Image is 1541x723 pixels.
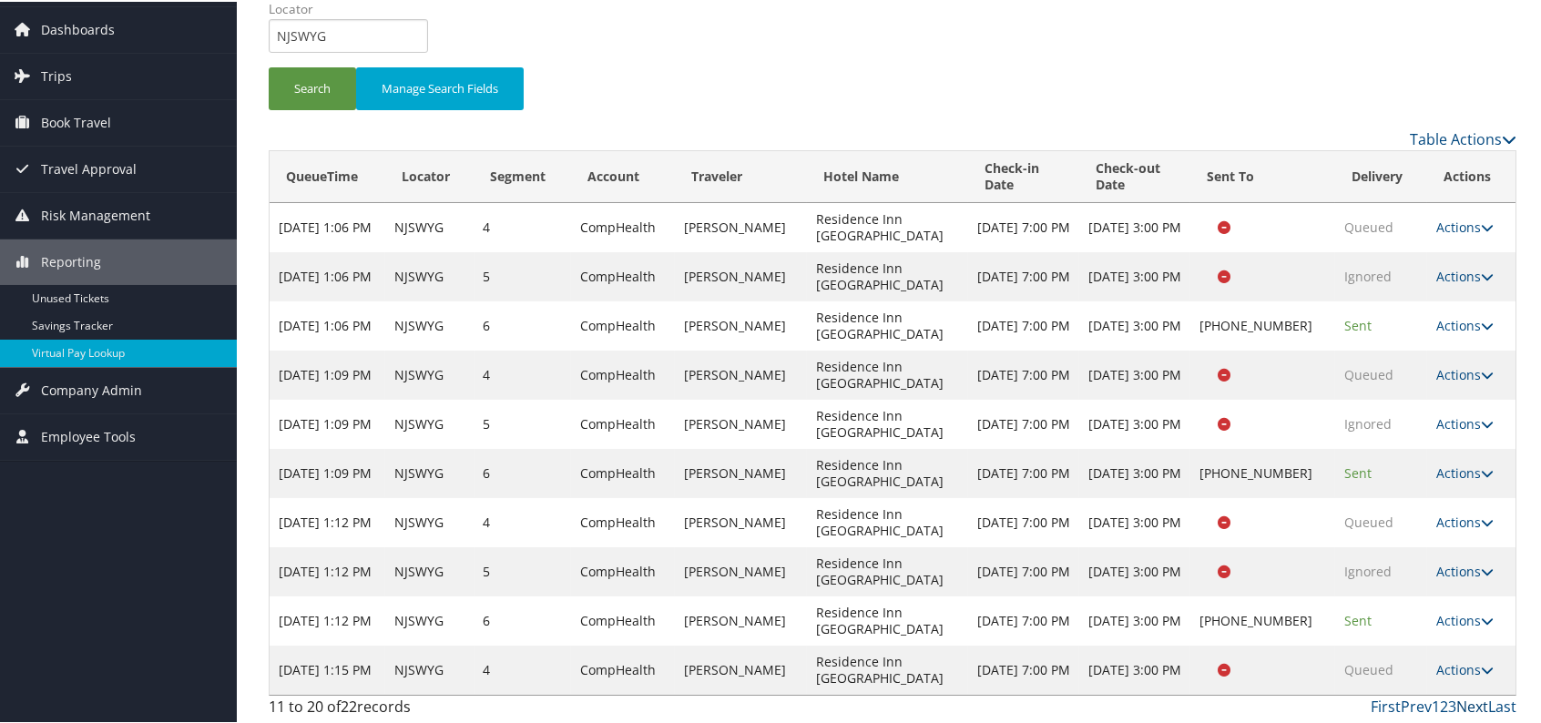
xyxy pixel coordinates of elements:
th: Delivery: activate to sort column ascending [1335,149,1427,201]
span: Ignored [1344,413,1392,431]
td: 4 [475,349,572,398]
td: [DATE] 7:00 PM [968,398,1079,447]
td: Residence Inn [GEOGRAPHIC_DATA] [807,644,968,693]
td: [DATE] 7:00 PM [968,545,1079,595]
a: Actions [1436,512,1494,529]
td: [PERSON_NAME] [675,300,807,349]
td: NJSWYG [385,398,475,447]
span: Queued [1344,364,1393,382]
span: Dashboards [41,5,115,51]
a: Actions [1436,463,1494,480]
td: 5 [475,545,572,595]
span: Travel Approval [41,145,137,190]
td: Residence Inn [GEOGRAPHIC_DATA] [807,545,968,595]
th: Sent To: activate to sort column ascending [1190,149,1334,201]
th: Account: activate to sort column ascending [571,149,674,201]
td: [DATE] 1:12 PM [270,595,385,644]
td: 6 [475,595,572,644]
a: First [1371,695,1401,715]
td: [PERSON_NAME] [675,496,807,545]
span: Queued [1344,512,1393,529]
td: [DATE] 3:00 PM [1079,349,1190,398]
td: [PERSON_NAME] [675,349,807,398]
td: [PERSON_NAME] [675,201,807,250]
span: Company Admin [41,366,142,412]
span: Reporting [41,238,101,283]
td: NJSWYG [385,300,475,349]
td: [DATE] 1:09 PM [270,447,385,496]
span: Sent [1344,463,1372,480]
span: Sent [1344,610,1372,627]
td: [PERSON_NAME] [675,398,807,447]
td: NJSWYG [385,595,475,644]
span: Employee Tools [41,412,136,458]
td: [PERSON_NAME] [675,250,807,300]
td: 4 [475,496,572,545]
td: NJSWYG [385,447,475,496]
td: Residence Inn [GEOGRAPHIC_DATA] [807,398,968,447]
td: [DATE] 3:00 PM [1079,545,1190,595]
td: Residence Inn [GEOGRAPHIC_DATA] [807,250,968,300]
td: CompHealth [571,349,674,398]
td: 6 [475,300,572,349]
td: Residence Inn [GEOGRAPHIC_DATA] [807,300,968,349]
th: Check-in Date: activate to sort column ascending [968,149,1079,201]
td: [DATE] 1:06 PM [270,300,385,349]
a: Actions [1436,315,1494,332]
th: Actions [1427,149,1515,201]
td: [PHONE_NUMBER] [1190,300,1334,349]
td: NJSWYG [385,201,475,250]
td: CompHealth [571,447,674,496]
td: [DATE] 7:00 PM [968,595,1079,644]
td: [PHONE_NUMBER] [1190,447,1334,496]
td: [DATE] 3:00 PM [1079,595,1190,644]
td: [DATE] 3:00 PM [1079,496,1190,545]
td: [PHONE_NUMBER] [1190,595,1334,644]
a: Actions [1436,217,1494,234]
td: CompHealth [571,398,674,447]
span: Ignored [1344,561,1392,578]
td: NJSWYG [385,349,475,398]
span: Trips [41,52,72,97]
td: [PERSON_NAME] [675,595,807,644]
a: Actions [1436,266,1494,283]
th: Segment: activate to sort column ascending [475,149,572,201]
td: [DATE] 3:00 PM [1079,300,1190,349]
td: [DATE] 3:00 PM [1079,398,1190,447]
td: [DATE] 3:00 PM [1079,644,1190,693]
td: NJSWYG [385,250,475,300]
td: NJSWYG [385,545,475,595]
th: Traveler: activate to sort column ascending [675,149,807,201]
td: [DATE] 1:09 PM [270,349,385,398]
span: 22 [341,695,357,715]
td: [DATE] 1:15 PM [270,644,385,693]
td: [DATE] 7:00 PM [968,349,1079,398]
td: [DATE] 1:06 PM [270,250,385,300]
span: Queued [1344,659,1393,677]
a: Actions [1436,561,1494,578]
td: 4 [475,644,572,693]
td: CompHealth [571,496,674,545]
a: Actions [1436,659,1494,677]
td: CompHealth [571,201,674,250]
td: CompHealth [571,300,674,349]
td: 5 [475,250,572,300]
a: Actions [1436,364,1494,382]
td: 5 [475,398,572,447]
td: [DATE] 7:00 PM [968,644,1079,693]
button: Search [269,66,356,108]
span: Queued [1344,217,1393,234]
td: [DATE] 7:00 PM [968,250,1079,300]
span: Risk Management [41,191,150,237]
a: Prev [1401,695,1432,715]
td: NJSWYG [385,496,475,545]
td: [DATE] 7:00 PM [968,300,1079,349]
td: CompHealth [571,644,674,693]
a: Actions [1436,413,1494,431]
td: [DATE] 7:00 PM [968,201,1079,250]
td: Residence Inn [GEOGRAPHIC_DATA] [807,349,968,398]
a: Table Actions [1410,127,1516,148]
td: [DATE] 1:12 PM [270,545,385,595]
th: Check-out Date: activate to sort column ascending [1079,149,1190,201]
td: Residence Inn [GEOGRAPHIC_DATA] [807,595,968,644]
